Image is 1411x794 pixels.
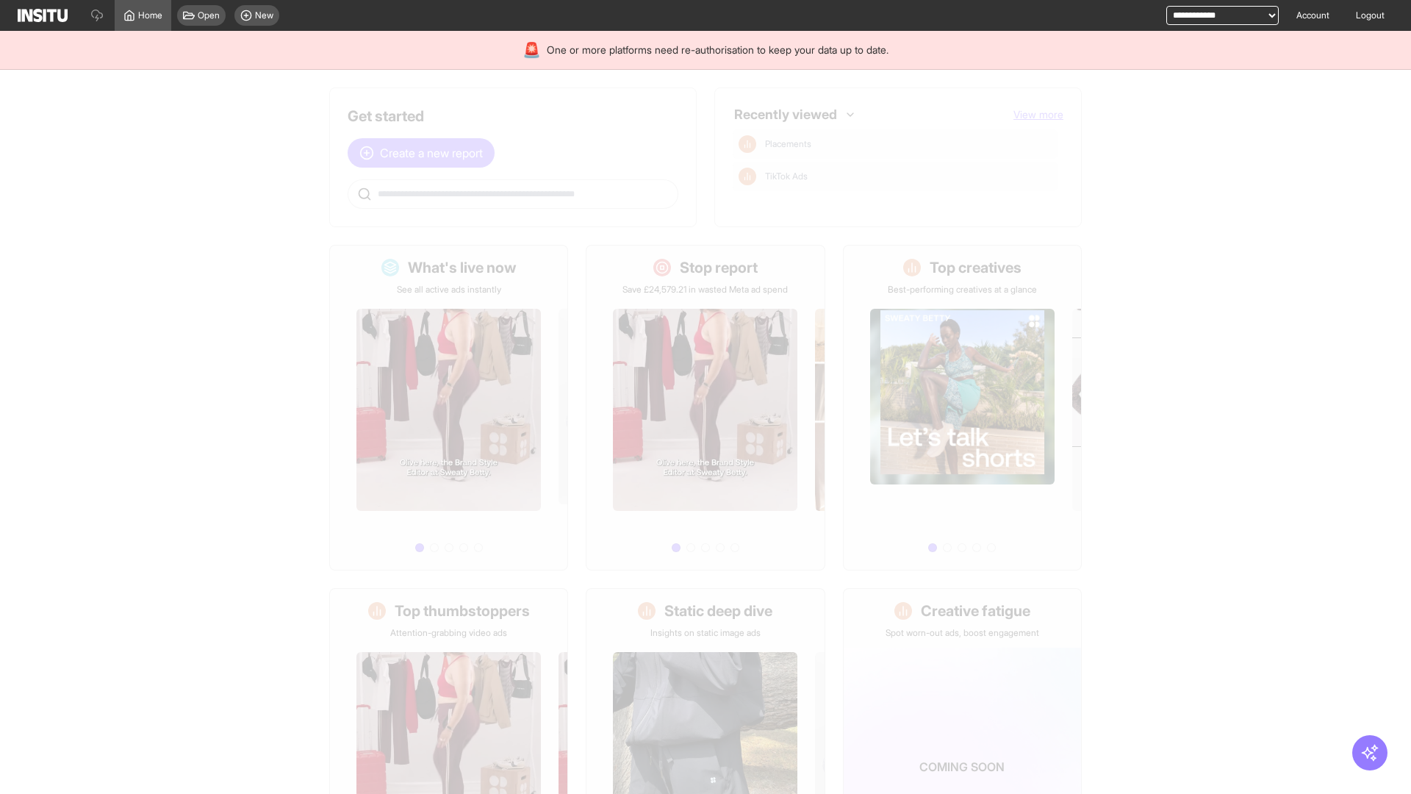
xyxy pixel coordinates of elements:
img: Logo [18,9,68,22]
span: Open [198,10,220,21]
span: One or more platforms need re-authorisation to keep your data up to date. [547,43,888,57]
span: Home [138,10,162,21]
div: 🚨 [523,40,541,60]
span: New [255,10,273,21]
